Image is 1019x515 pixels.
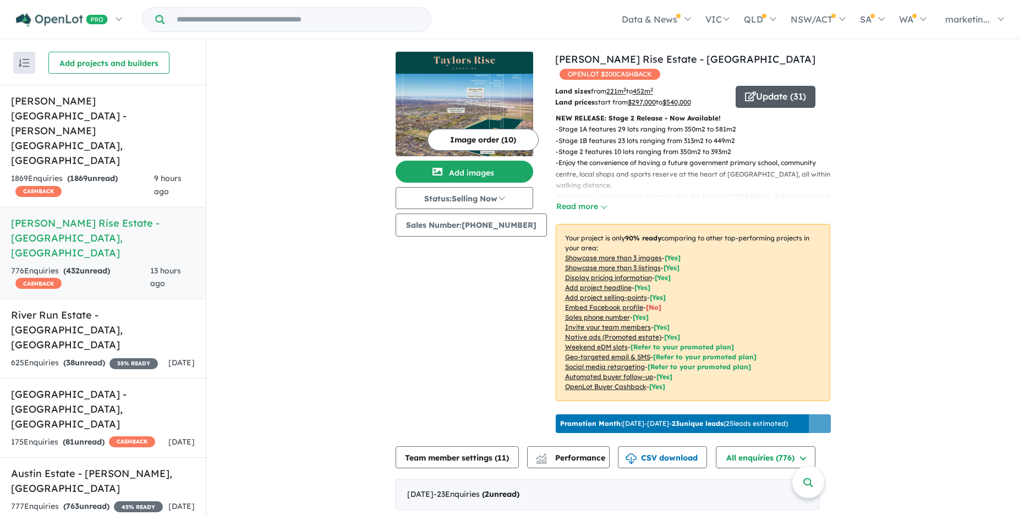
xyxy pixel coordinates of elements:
button: Read more [556,200,607,213]
button: Performance [527,446,610,468]
sup: 2 [623,86,626,92]
a: Taylors Rise Estate - Deanside LogoTaylors Rise Estate - Deanside [396,52,533,156]
u: Showcase more than 3 images [565,254,662,262]
b: Land prices [555,98,595,106]
img: Openlot PRO Logo White [16,13,108,27]
span: [DATE] [168,437,195,447]
u: 452 m [633,87,653,95]
u: OpenLot Buyer Cashback [565,382,647,391]
strong: ( unread) [63,437,105,447]
u: Add project selling-points [565,293,647,302]
span: Performance [538,453,605,463]
span: 38 [66,358,75,368]
u: Weekend eDM slots [565,343,628,351]
span: [ Yes ] [665,254,681,262]
button: CSV download [618,446,707,468]
img: line-chart.svg [536,453,546,459]
img: download icon [626,453,637,464]
span: CASHBACK [15,186,62,197]
p: - Enjoy the convenience of having a future government primary school, community centre, local sho... [556,157,839,191]
span: [ Yes ] [650,293,666,302]
button: Team member settings (11) [396,446,519,468]
b: Promotion Month: [560,419,622,428]
p: start from [555,97,727,108]
b: Land sizes [555,87,591,95]
span: [Refer to your promoted plan] [648,363,751,371]
span: [ Yes ] [654,323,670,331]
strong: ( unread) [63,501,109,511]
p: from [555,86,727,97]
u: Sales phone number [565,313,630,321]
h5: River Run Estate - [GEOGRAPHIC_DATA] , [GEOGRAPHIC_DATA] [11,308,195,352]
strong: ( unread) [482,489,519,499]
b: 90 % ready [625,234,661,242]
u: $ 540,000 [662,98,691,106]
p: [DATE] - [DATE] - ( 25 leads estimated) [560,419,788,429]
span: [ Yes ] [655,273,671,282]
u: Automated buyer follow-up [565,372,654,381]
button: Add images [396,161,533,183]
u: $ 297,000 [628,98,656,106]
span: [Refer to your promoted plan] [631,343,734,351]
div: 1869 Enquir ies [11,172,154,199]
span: [ No ] [646,303,661,311]
input: Try estate name, suburb, builder or developer [167,8,429,31]
span: [Yes] [649,382,665,391]
button: Update (31) [736,86,815,108]
img: Taylors Rise Estate - Deanside Logo [400,56,529,69]
div: 175 Enquir ies [11,436,155,449]
u: Embed Facebook profile [565,303,643,311]
span: 1869 [70,173,87,183]
div: 625 Enquir ies [11,357,158,370]
div: 776 Enquir ies [11,265,150,291]
strong: ( unread) [63,358,105,368]
b: 23 unique leads [672,419,724,428]
u: Social media retargeting [565,363,645,371]
strong: ( unread) [63,266,110,276]
h5: Austin Estate - [PERSON_NAME] , [GEOGRAPHIC_DATA] [11,466,195,496]
span: [Yes] [656,372,672,381]
span: to [656,98,691,106]
p: - Stage 1A features 29 lots ranging from 350m2 to 581m2 [556,124,839,135]
button: Sales Number:[PHONE_NUMBER] [396,213,547,237]
button: Status:Selling Now [396,187,533,209]
p: - Local parks, walking and bike trails, and the future [GEOGRAPHIC_DATA] to the south offer resid... [556,191,839,214]
sup: 2 [650,86,653,92]
span: - 23 Enquir ies [434,489,519,499]
img: Taylors Rise Estate - Deanside [396,74,533,156]
span: 432 [66,266,80,276]
a: [PERSON_NAME] Rise Estate - [GEOGRAPHIC_DATA] [555,53,815,65]
span: CASHBACK [15,278,62,289]
u: 221 m [606,87,626,95]
span: 81 [65,437,74,447]
div: 777 Enquir ies [11,500,163,513]
span: 2 [485,489,489,499]
span: [ Yes ] [664,264,680,272]
span: [Refer to your promoted plan] [653,353,757,361]
h5: [PERSON_NAME][GEOGRAPHIC_DATA] - [PERSON_NAME][GEOGRAPHIC_DATA] , [GEOGRAPHIC_DATA] [11,94,195,168]
u: Invite your team members [565,323,651,331]
span: [DATE] [168,358,195,368]
span: 13 hours ago [150,266,181,289]
button: All enquiries (776) [716,446,815,468]
span: to [626,87,653,95]
span: 35 % READY [109,358,158,369]
span: [ Yes ] [633,313,649,321]
u: Native ads (Promoted estate) [565,333,661,341]
p: - Stage 1B features 23 lots ranging from 313m2 to 449m2 [556,135,839,146]
h5: [GEOGRAPHIC_DATA] - [GEOGRAPHIC_DATA] , [GEOGRAPHIC_DATA] [11,387,195,431]
span: marketin... [945,14,990,25]
span: 9 hours ago [154,173,182,196]
button: Image order (10) [428,129,539,151]
span: 11 [497,453,506,463]
u: Display pricing information [565,273,652,282]
u: Add project headline [565,283,632,292]
span: 763 [66,501,79,511]
p: Your project is only comparing to other top-performing projects in your area: - - - - - - - - - -... [556,224,830,401]
u: Showcase more than 3 listings [565,264,661,272]
h5: [PERSON_NAME] Rise Estate - [GEOGRAPHIC_DATA] , [GEOGRAPHIC_DATA] [11,216,195,260]
img: bar-chart.svg [536,457,547,464]
span: CASHBACK [109,436,155,447]
span: OPENLOT $ 200 CASHBACK [560,69,660,80]
u: Geo-targeted email & SMS [565,353,650,361]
